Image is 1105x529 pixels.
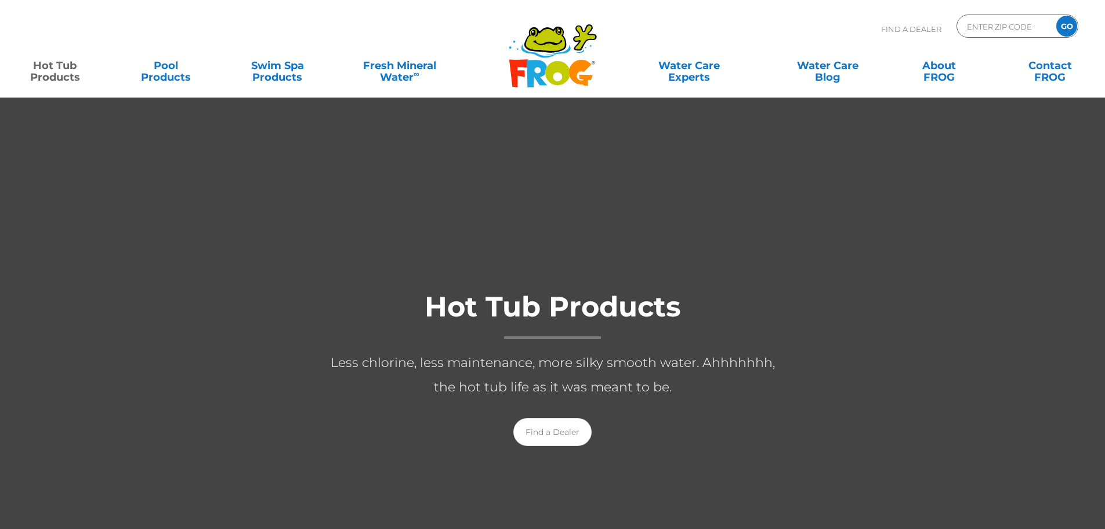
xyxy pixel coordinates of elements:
[619,54,759,77] a: Water CareExperts
[321,351,785,400] p: Less chlorine, less maintenance, more silky smooth water. Ahhhhhhh, the hot tub life as it was me...
[321,292,785,339] h1: Hot Tub Products
[881,15,941,44] p: Find A Dealer
[513,418,592,446] a: Find a Dealer
[123,54,209,77] a: PoolProducts
[896,54,982,77] a: AboutFROG
[12,54,98,77] a: Hot TubProducts
[345,54,454,77] a: Fresh MineralWater∞
[414,69,419,78] sup: ∞
[784,54,871,77] a: Water CareBlog
[1007,54,1093,77] a: ContactFROG
[1056,16,1077,37] input: GO
[234,54,321,77] a: Swim SpaProducts
[966,18,1044,35] input: Zip Code Form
